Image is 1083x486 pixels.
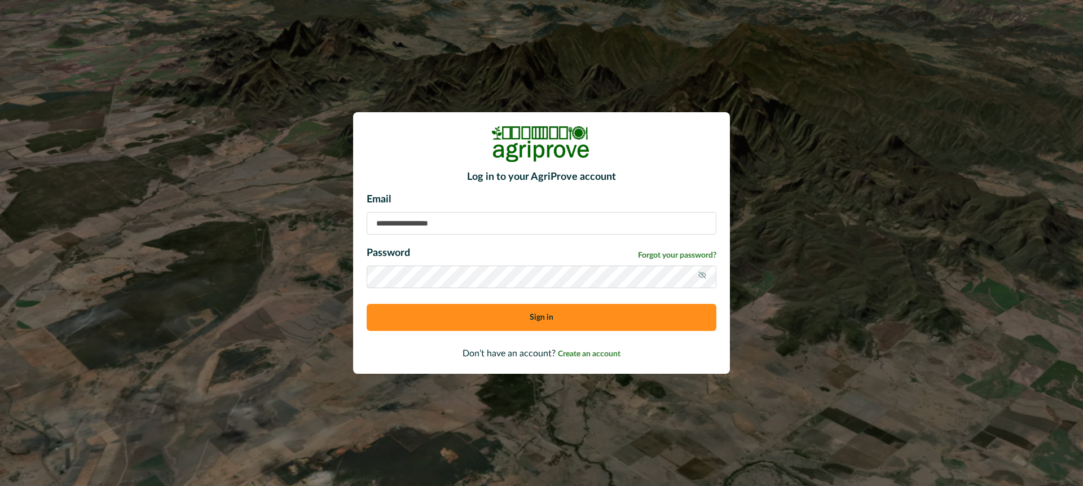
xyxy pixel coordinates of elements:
[367,246,410,261] p: Password
[367,192,716,207] p: Email
[558,350,620,358] span: Create an account
[367,171,716,184] h2: Log in to your AgriProve account
[367,304,716,331] button: Sign in
[491,126,592,162] img: Logo Image
[558,349,620,358] a: Create an account
[638,250,716,262] a: Forgot your password?
[367,347,716,360] p: Don’t have an account?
